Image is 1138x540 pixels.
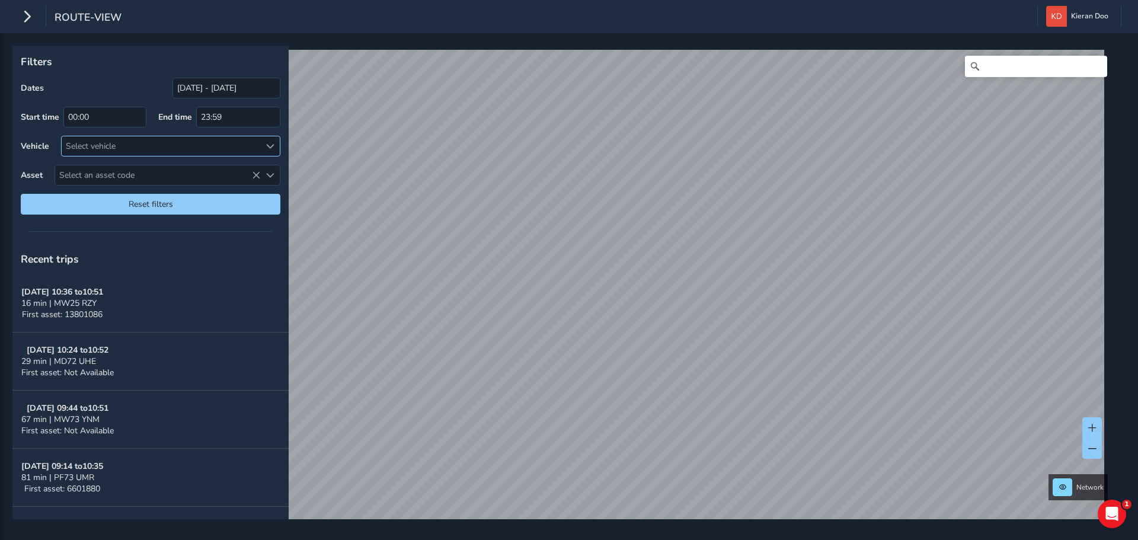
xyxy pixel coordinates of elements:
span: First asset: 6601880 [24,483,100,494]
span: 1 [1122,500,1131,509]
label: Start time [21,111,59,123]
button: [DATE] 10:36 to10:5116 min | MW25 RZYFirst asset: 13801086 [12,274,289,333]
button: Reset filters [21,194,280,215]
span: 16 min | MW25 RZY [21,298,97,309]
span: route-view [55,10,122,27]
div: Select vehicle [62,136,260,156]
button: [DATE] 10:24 to10:5229 min | MD72 UHEFirst asset: Not Available [12,333,289,391]
p: Filters [21,54,280,69]
label: Asset [21,170,43,181]
input: Search [965,56,1107,77]
button: [DATE] 09:44 to10:5167 min | MW73 YNMFirst asset: Not Available [12,391,289,449]
img: diamond-layout [1046,6,1067,27]
div: Select an asset code [260,165,280,185]
span: First asset: Not Available [21,367,114,378]
span: Kieran Doo [1071,6,1108,27]
label: End time [158,111,192,123]
label: Dates [21,82,44,94]
strong: [DATE] 09:09 to 09:39 [21,519,103,530]
span: Select an asset code [55,165,260,185]
iframe: Intercom live chat [1098,500,1126,528]
label: Vehicle [21,140,49,152]
span: 67 min | MW73 YNM [21,414,100,425]
span: First asset: 13801086 [22,309,103,320]
button: [DATE] 09:14 to10:3581 min | PF73 UMRFirst asset: 6601880 [12,449,289,507]
strong: [DATE] 10:36 to 10:51 [21,286,103,298]
canvas: Map [17,50,1104,533]
span: 29 min | MD72 UHE [21,356,96,367]
strong: [DATE] 09:44 to 10:51 [27,402,108,414]
span: 81 min | PF73 UMR [21,472,94,483]
button: Kieran Doo [1046,6,1113,27]
span: Reset filters [30,199,271,210]
strong: [DATE] 10:24 to 10:52 [27,344,108,356]
strong: [DATE] 09:14 to 10:35 [21,461,103,472]
span: Network [1076,483,1104,492]
span: First asset: Not Available [21,425,114,436]
span: Recent trips [21,252,79,266]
